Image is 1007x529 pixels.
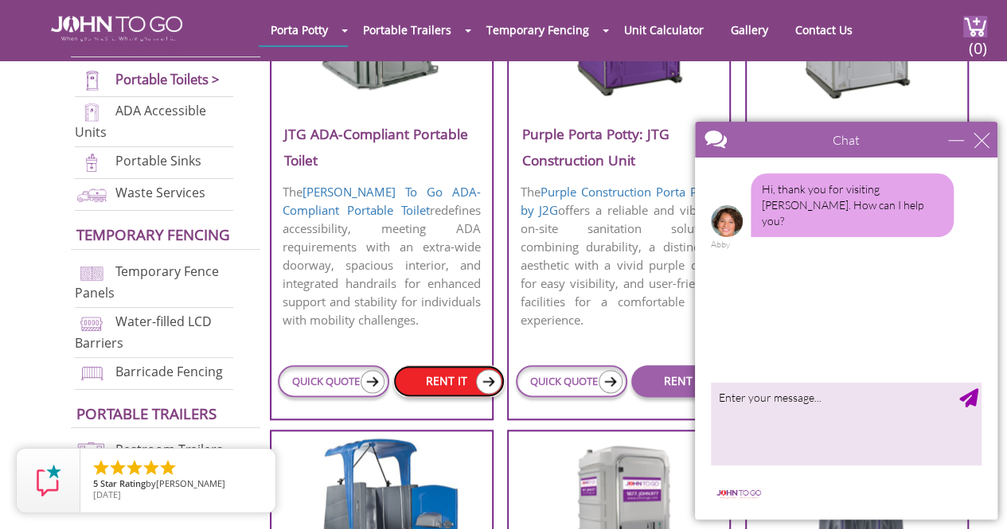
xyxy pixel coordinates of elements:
[599,370,623,393] img: icon
[33,465,64,496] img: Review Rating
[115,441,223,459] a: Restroom Trailers
[509,181,729,331] p: The offers a reliable and vibrant on-site sanitation solution, combining durability, a distinctiv...
[509,121,729,173] h3: Purple Porta Potty: JTG Construction Unit
[719,14,780,45] a: Gallery
[783,14,865,45] a: Contact Us
[520,184,718,218] a: Purple Construction Porta Potty by J2G
[968,25,987,59] span: (0)
[75,441,109,462] img: restroom-trailers-new.png
[75,313,109,334] img: water-filled%20barriers-new.png
[156,477,225,489] span: [PERSON_NAME]
[476,369,502,394] img: icon
[76,224,230,244] a: Temporary Fencing
[115,184,205,201] a: Waste Services
[100,477,146,489] span: Star Rating
[115,70,220,88] a: Portable Toilets >
[108,458,127,477] li: 
[142,458,161,477] li: 
[351,14,463,45] a: Portable Trailers
[75,313,212,352] a: Water-filled LCD Barriers
[92,458,111,477] li: 
[271,121,492,173] h3: JTG ADA-Compliant Portable Toilet
[76,403,217,423] a: Portable trailers
[125,458,144,477] li: 
[271,181,492,331] p: The redefines accessibility, meeting ADA requirements with an extra-wide doorway, spacious interi...
[51,16,182,41] img: JOHN to go
[612,14,716,45] a: Unit Calculator
[474,14,601,45] a: Temporary Fencing
[115,153,201,170] a: Portable Sinks
[75,184,109,205] img: waste-services-new.png
[75,102,109,123] img: ADA-units-new.png
[93,477,98,489] span: 5
[283,184,481,218] a: [PERSON_NAME] To Go ADA-Compliant Portable Toilet
[115,363,223,380] a: Barricade Fencing
[259,14,340,45] a: Porta Potty
[75,263,109,284] img: chan-link-fencing-new.png
[75,363,109,384] img: barricade-fencing-icon-new.png
[158,458,178,477] li: 
[516,365,627,397] a: QUICK QUOTE
[75,152,109,173] img: portable-sinks-new.png
[76,32,183,52] a: Porta Potties
[75,103,206,142] a: ADA Accessible Units
[631,365,743,397] a: RENT IT
[361,370,384,393] img: icon
[393,365,505,397] a: RENT IT
[93,488,121,500] span: [DATE]
[75,263,219,301] a: Temporary Fence Panels
[963,16,987,37] img: cart a
[685,112,1007,529] iframe: Live Chat Box
[75,70,109,91] img: portable-toilets-new.png
[93,479,263,490] span: by
[278,365,389,397] a: QUICK QUOTE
